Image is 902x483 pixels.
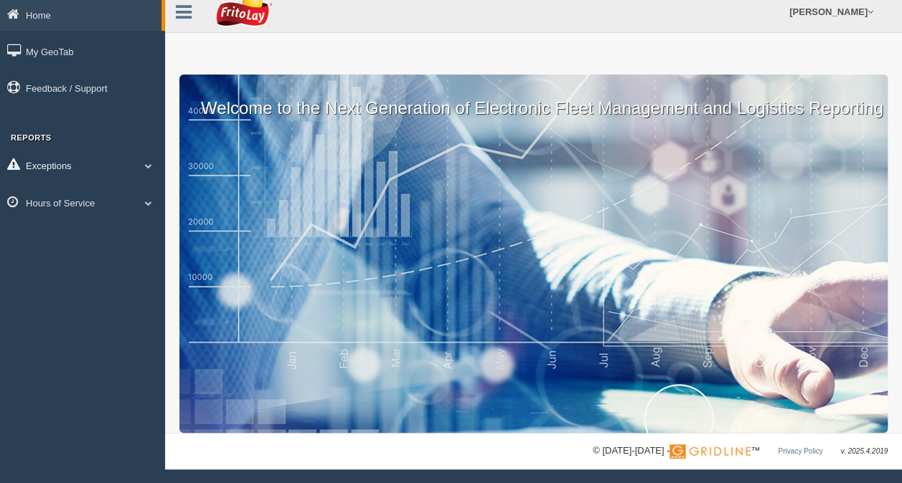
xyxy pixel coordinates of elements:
a: Privacy Policy [778,447,822,455]
img: Gridline [670,444,751,459]
div: © [DATE]-[DATE] - ™ [593,444,888,459]
p: Welcome to the Next Generation of Electronic Fleet Management and Logistics Reporting [179,75,888,120]
span: v. 2025.4.2019 [841,447,888,455]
